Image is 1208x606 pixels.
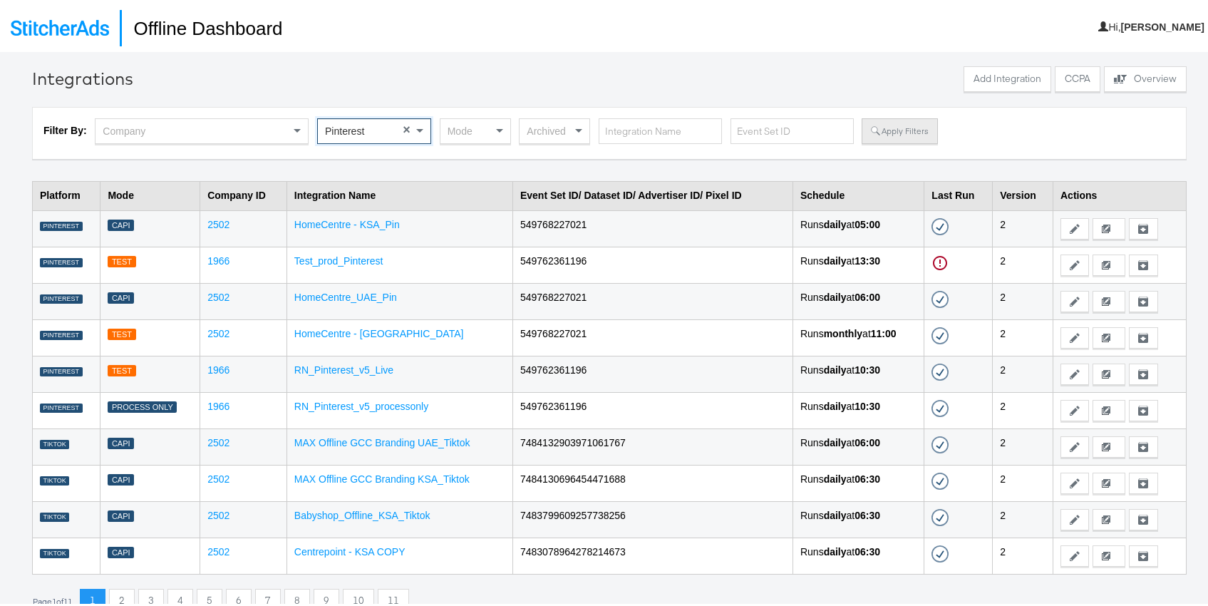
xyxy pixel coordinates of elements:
button: Apply Filters [862,115,937,141]
td: 7484130696454471688 [512,462,793,498]
td: 2 [993,498,1053,535]
div: TIKTOK [40,437,69,447]
strong: daily [824,434,847,446]
td: 2 [993,389,1053,426]
strong: 06:30 [855,471,880,482]
td: Runs at [793,353,924,389]
th: Last Run [924,178,993,207]
td: 2 [993,317,1053,353]
td: 2 [993,535,1053,571]
td: 2 [993,244,1053,280]
div: PINTEREST [40,401,83,411]
th: Integration Name [286,178,512,207]
td: 549762361196 [512,353,793,389]
strong: 06:30 [855,543,880,555]
td: 2 [993,353,1053,389]
td: Runs at [793,244,924,280]
strong: monthly [824,325,862,337]
div: TIKTOK [40,546,69,556]
span: Pinterest [325,123,364,134]
td: 2 [993,426,1053,462]
td: 549762361196 [512,244,793,280]
div: TIKTOK [40,510,69,520]
th: Actions [1053,178,1186,207]
div: Test [108,253,135,265]
td: Runs at [793,207,924,244]
td: 549768227021 [512,280,793,317]
div: Capi [108,217,134,229]
td: 7483078964278214673 [512,535,793,571]
strong: daily [824,471,847,482]
input: Integration Name [599,115,722,142]
strong: 10:30 [855,398,880,409]
a: RN_Pinterest_v5_processonly [294,398,428,409]
strong: daily [824,398,847,409]
td: 2 [993,462,1053,498]
div: Capi [108,471,134,483]
a: 2502 [207,216,229,227]
input: Event Set ID [731,115,854,142]
th: Event Set ID/ Dataset ID/ Advertiser ID/ Pixel ID [512,178,793,207]
a: Overview [1104,63,1187,93]
td: 549768227021 [512,317,793,353]
th: Schedule [793,178,924,207]
a: CCPA [1055,63,1100,93]
strong: daily [824,543,847,555]
div: PINTEREST [40,364,83,374]
a: MAX Offline GCC Branding KSA_Tiktok [294,471,470,482]
td: 7483799609257738256 [512,498,793,535]
div: Capi [108,544,134,556]
div: PINTEREST [40,219,83,229]
a: 2502 [207,434,229,446]
td: Runs at [793,498,924,535]
strong: 06:30 [855,507,880,518]
a: 1966 [207,252,229,264]
strong: 06:00 [855,289,880,300]
a: Babyshop_Offline_KSA_Tiktok [294,507,430,518]
b: [PERSON_NAME] [1121,19,1204,30]
a: RN_Pinterest_v5_Live [294,361,393,373]
div: Page 1 of 11 [32,594,73,604]
h1: Offline Dashboard [120,7,282,43]
a: HomeCentre - [GEOGRAPHIC_DATA] [294,325,464,337]
td: Runs at [793,535,924,571]
td: 2 [993,280,1053,317]
a: MAX Offline GCC Branding UAE_Tiktok [294,434,470,446]
div: TIKTOK [40,473,69,483]
strong: daily [824,252,847,264]
strong: 05:00 [855,216,880,227]
strong: daily [824,361,847,373]
div: Capi [108,435,134,447]
button: Add Integration [964,63,1051,89]
strong: 06:00 [855,434,880,446]
div: PINTEREST [40,292,83,302]
th: Version [993,178,1053,207]
button: Overview [1104,63,1187,89]
a: 1966 [207,398,229,409]
strong: Filter By: [43,122,87,133]
strong: 13:30 [855,252,880,264]
th: Platform [33,178,100,207]
img: StitcherAds [11,17,109,33]
th: Mode [100,178,200,207]
div: Process Only [108,399,177,411]
strong: daily [824,289,847,300]
a: 2502 [207,289,229,300]
td: 549762361196 [512,389,793,426]
td: 549768227021 [512,207,793,244]
div: Mode [440,116,510,140]
strong: 10:30 [855,361,880,373]
button: CCPA [1055,63,1100,89]
td: Runs at [793,317,924,353]
a: 2502 [207,325,229,337]
td: Runs at [793,462,924,498]
div: Test [108,362,135,374]
div: PINTEREST [40,255,83,265]
a: HomeCentre_UAE_Pin [294,289,397,300]
a: 2502 [207,543,229,555]
a: 1966 [207,361,229,373]
td: Runs at [793,426,924,462]
a: 2502 [207,471,229,482]
a: Add Integration [964,63,1051,93]
a: HomeCentre - KSA_Pin [294,216,400,227]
